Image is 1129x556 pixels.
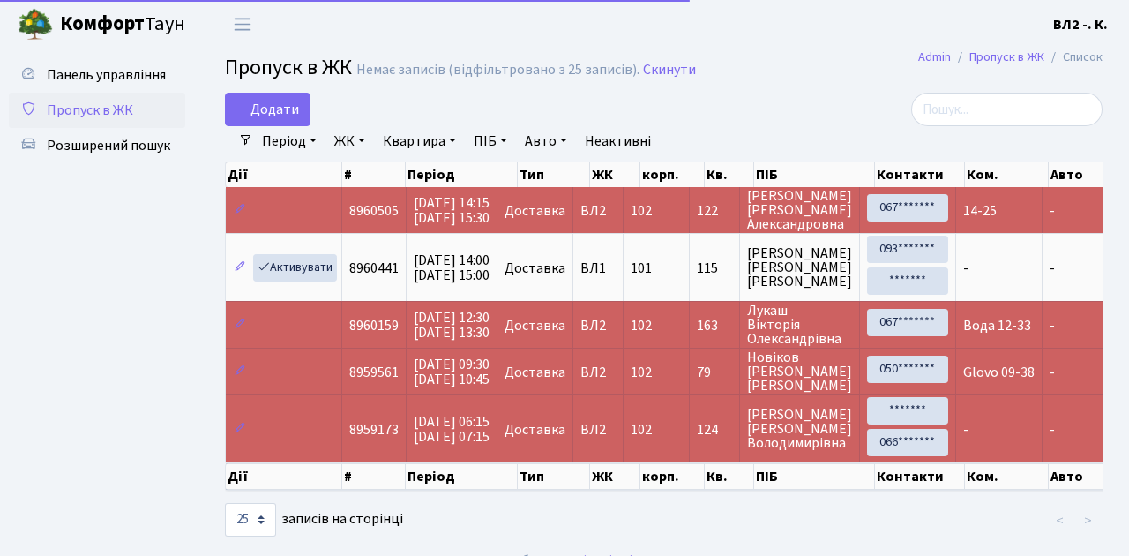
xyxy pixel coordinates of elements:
[414,308,490,342] span: [DATE] 12:30 [DATE] 13:30
[631,420,652,440] span: 102
[697,319,732,333] span: 163
[747,304,852,346] span: Лукаш Вікторія Олександрівна
[963,259,968,278] span: -
[963,420,968,440] span: -
[406,463,518,490] th: Період
[1053,14,1108,35] a: ВЛ2 -. К.
[747,350,852,393] span: Новіков [PERSON_NAME] [PERSON_NAME]
[590,463,640,490] th: ЖК
[518,463,590,490] th: Тип
[963,201,997,221] span: 14-25
[47,65,166,85] span: Панель управління
[590,162,640,187] th: ЖК
[221,10,265,39] button: Переключити навігацію
[60,10,145,38] b: Комфорт
[697,204,732,218] span: 122
[414,251,490,285] span: [DATE] 14:00 [DATE] 15:00
[1049,162,1108,187] th: Авто
[236,100,299,119] span: Додати
[349,259,399,278] span: 8960441
[1053,15,1108,34] b: ВЛ2 -. К.
[747,408,852,450] span: [PERSON_NAME] [PERSON_NAME] Володимирівна
[580,319,616,333] span: ВЛ2
[327,126,372,156] a: ЖК
[60,10,185,40] span: Таун
[1050,201,1055,221] span: -
[225,503,403,537] label: записів на сторінці
[47,101,133,120] span: Пропуск в ЖК
[965,162,1049,187] th: Ком.
[505,365,565,379] span: Доставка
[1050,363,1055,382] span: -
[697,365,732,379] span: 79
[414,355,490,389] span: [DATE] 09:30 [DATE] 10:45
[505,423,565,437] span: Доставка
[505,261,565,275] span: Доставка
[1049,463,1108,490] th: Авто
[631,363,652,382] span: 102
[505,319,565,333] span: Доставка
[640,162,705,187] th: корп.
[9,57,185,93] a: Панель управління
[580,261,616,275] span: ВЛ1
[911,93,1103,126] input: Пошук...
[376,126,463,156] a: Квартира
[578,126,658,156] a: Неактивні
[969,48,1044,66] a: Пропуск в ЖК
[705,463,754,490] th: Кв.
[631,259,652,278] span: 101
[1050,420,1055,440] span: -
[918,48,951,66] a: Admin
[697,261,732,275] span: 115
[47,136,170,155] span: Розширений пошук
[342,162,406,187] th: #
[9,128,185,163] a: Розширений пошук
[754,162,875,187] th: ПІБ
[225,503,276,537] select: записів на сторінці
[18,7,53,42] img: logo.png
[643,62,696,79] a: Скинути
[631,201,652,221] span: 102
[518,162,590,187] th: Тип
[965,463,1049,490] th: Ком.
[253,254,337,282] a: Активувати
[754,463,875,490] th: ПІБ
[255,126,324,156] a: Період
[467,126,514,156] a: ПІБ
[892,39,1129,76] nav: breadcrumb
[580,423,616,437] span: ВЛ2
[225,52,352,83] span: Пропуск в ЖК
[225,93,310,126] a: Додати
[414,193,490,228] span: [DATE] 14:15 [DATE] 15:30
[518,126,574,156] a: Авто
[747,246,852,289] span: [PERSON_NAME] [PERSON_NAME] [PERSON_NAME]
[705,162,754,187] th: Кв.
[640,463,705,490] th: корп.
[1050,316,1055,335] span: -
[875,463,965,490] th: Контакти
[342,463,406,490] th: #
[747,189,852,231] span: [PERSON_NAME] [PERSON_NAME] Александровна
[875,162,965,187] th: Контакти
[226,463,342,490] th: Дії
[349,316,399,335] span: 8960159
[356,62,639,79] div: Немає записів (відфільтровано з 25 записів).
[226,162,342,187] th: Дії
[580,204,616,218] span: ВЛ2
[349,420,399,440] span: 8959173
[9,93,185,128] a: Пропуск в ЖК
[406,162,518,187] th: Період
[963,363,1035,382] span: Glovo 09-38
[631,316,652,335] span: 102
[697,423,732,437] span: 124
[963,316,1031,335] span: Вода 12-33
[349,201,399,221] span: 8960505
[349,363,399,382] span: 8959561
[1044,48,1103,67] li: Список
[414,412,490,447] span: [DATE] 06:15 [DATE] 07:15
[580,365,616,379] span: ВЛ2
[1050,259,1055,278] span: -
[505,204,565,218] span: Доставка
